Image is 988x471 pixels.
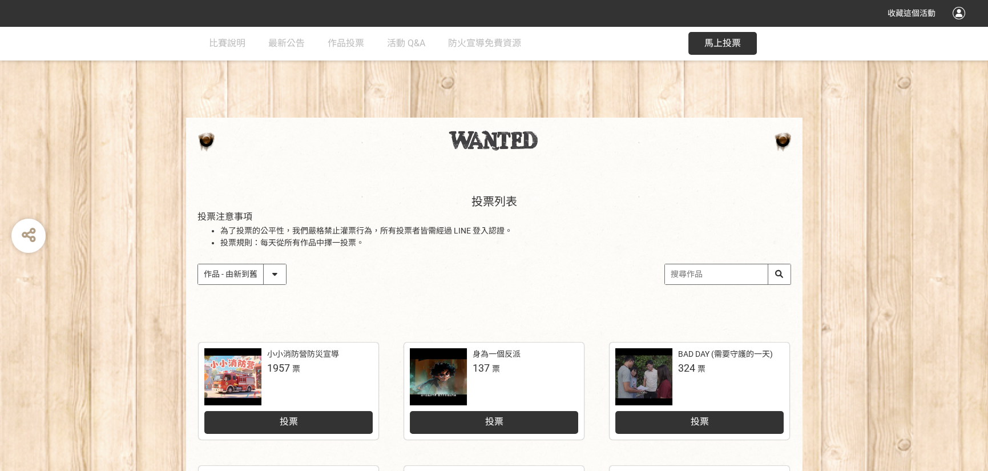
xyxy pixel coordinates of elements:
span: 收藏這個活動 [888,9,935,18]
a: 最新公告 [268,26,305,61]
li: 投票規則：每天從所有作品中擇一投票。 [220,237,791,249]
span: 馬上投票 [704,38,741,49]
span: 票 [492,364,500,373]
span: 投票 [279,416,297,427]
span: 投票注意事項 [197,211,252,222]
a: BAD DAY (需要守護的一天)324票投票 [610,343,789,440]
span: 最新公告 [268,38,305,49]
span: 票 [292,364,300,373]
h2: 投票列表 [197,195,791,208]
select: Sorting [198,264,286,284]
a: 身為一個反派137票投票 [404,343,584,440]
div: 身為一個反派 [473,348,521,360]
span: 票 [697,364,705,373]
span: 137 [473,362,490,374]
span: 投票 [690,416,708,427]
a: 小小消防營防災宣導1957票投票 [199,343,378,440]
span: 防火宣導免費資源 [448,38,521,49]
span: 活動 Q&A [387,38,425,49]
a: 作品投票 [328,26,364,61]
span: 投票 [485,416,503,427]
a: 防火宣導免費資源 [448,26,521,61]
a: 比賽說明 [209,26,245,61]
div: BAD DAY (需要守護的一天) [678,348,773,360]
div: 小小消防營防災宣導 [267,348,339,360]
span: 比賽說明 [209,38,245,49]
button: 馬上投票 [688,32,757,55]
span: 324 [678,362,695,374]
span: 1957 [267,362,290,374]
li: 為了投票的公平性，我們嚴格禁止灌票行為，所有投票者皆需經過 LINE 登入認證。 [220,225,791,237]
input: 搜尋作品 [665,264,791,284]
a: 活動 Q&A [387,26,425,61]
span: 作品投票 [328,38,364,49]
